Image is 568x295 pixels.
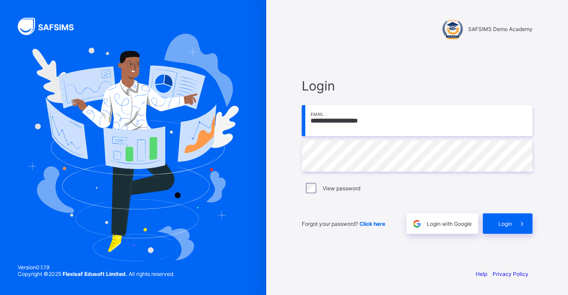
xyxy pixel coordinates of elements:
[498,220,512,227] span: Login
[427,220,472,227] span: Login with Google
[323,185,360,192] label: View password
[302,220,385,227] span: Forgot your password?
[18,271,174,277] span: Copyright © 2025 All rights reserved.
[476,271,487,277] a: Help
[18,18,84,35] img: SAFSIMS Logo
[493,271,529,277] a: Privacy Policy
[18,264,174,271] span: Version 0.1.19
[359,220,385,227] a: Click here
[302,78,532,94] span: Login
[28,34,239,261] img: Hero Image
[468,26,532,32] span: SAFSIMS Demo Academy
[63,271,127,277] strong: Flexisaf Edusoft Limited.
[412,219,422,229] img: google.396cfc9801f0270233282035f929180a.svg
